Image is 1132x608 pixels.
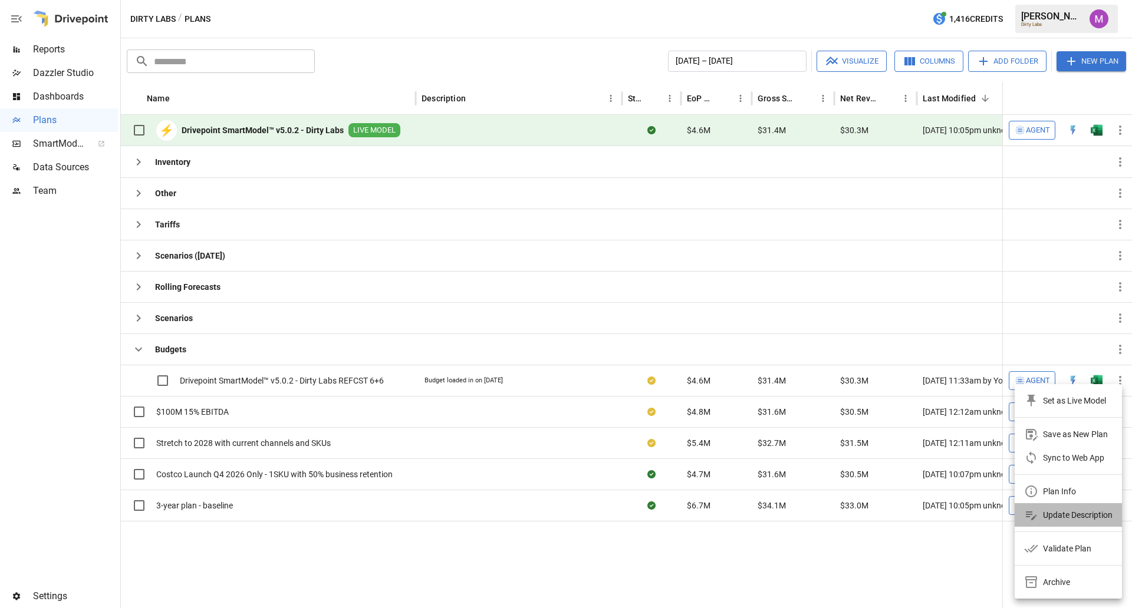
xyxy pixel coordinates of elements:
[1043,541,1091,556] div: Validate Plan
[1043,394,1106,408] div: Set as Live Model
[1043,508,1113,522] div: Update Description
[1043,484,1076,498] div: Plan Info
[1043,451,1104,465] div: Sync to Web App
[1043,427,1108,441] div: Save as New Plan
[1043,575,1070,589] div: Archive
